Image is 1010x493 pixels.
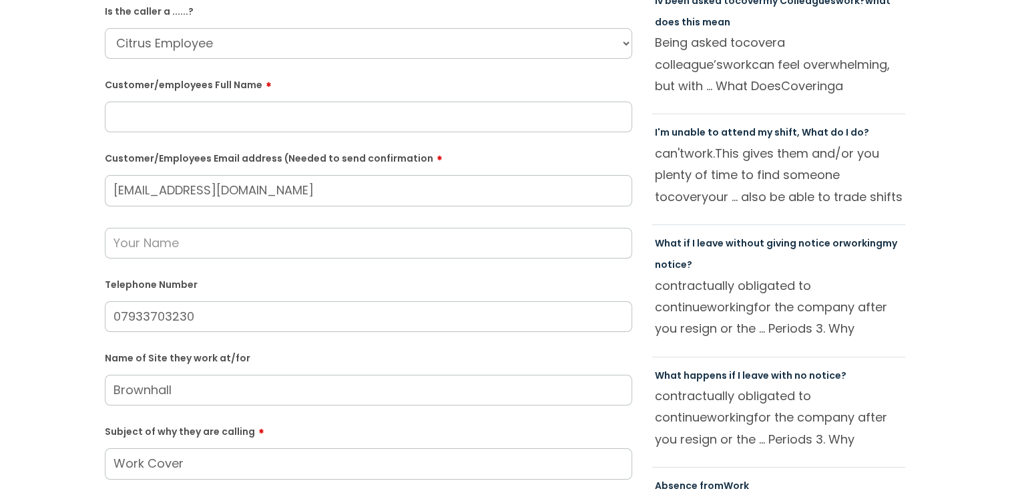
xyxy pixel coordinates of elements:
[707,299,754,315] span: working
[668,188,702,205] span: cover
[743,34,777,51] span: cover
[105,228,632,259] input: Your Name
[684,145,715,162] span: work.
[843,236,882,250] span: working
[655,126,869,139] a: I'm unable to attend my shift, What do I do?
[723,56,752,73] span: work
[105,422,632,438] label: Subject of why they are calling
[655,385,903,450] p: contractually obligated to continue for the company after you resign or the ... Periods 3. Why is...
[781,77,835,94] span: Covering
[105,350,632,364] label: Name of Site they work at/for
[105,175,632,206] input: Email
[707,409,754,426] span: working
[105,148,632,164] label: Customer/Employees Email address (Needed to send confirmation
[655,143,903,207] p: can't This gives them and/or you plenty of time to find someone to your ... also be able to trade...
[655,236,897,271] a: What if I leave without giving notice orworkingmy notice?
[655,275,903,339] p: contractually obligated to continue for the company after you resign or the ... Periods 3. Why is...
[105,277,632,291] label: Telephone Number
[655,369,846,382] a: What happens if I leave with no notice?
[655,479,749,492] a: Absence fromWork
[105,3,632,17] label: Is the caller a ......?
[105,75,632,91] label: Customer/employees Full Name
[724,479,749,492] span: Work
[655,32,903,96] p: Being asked to a colleague’s can feel overwhelming, but with ... What Does a Colleague’s Mean? Wh...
